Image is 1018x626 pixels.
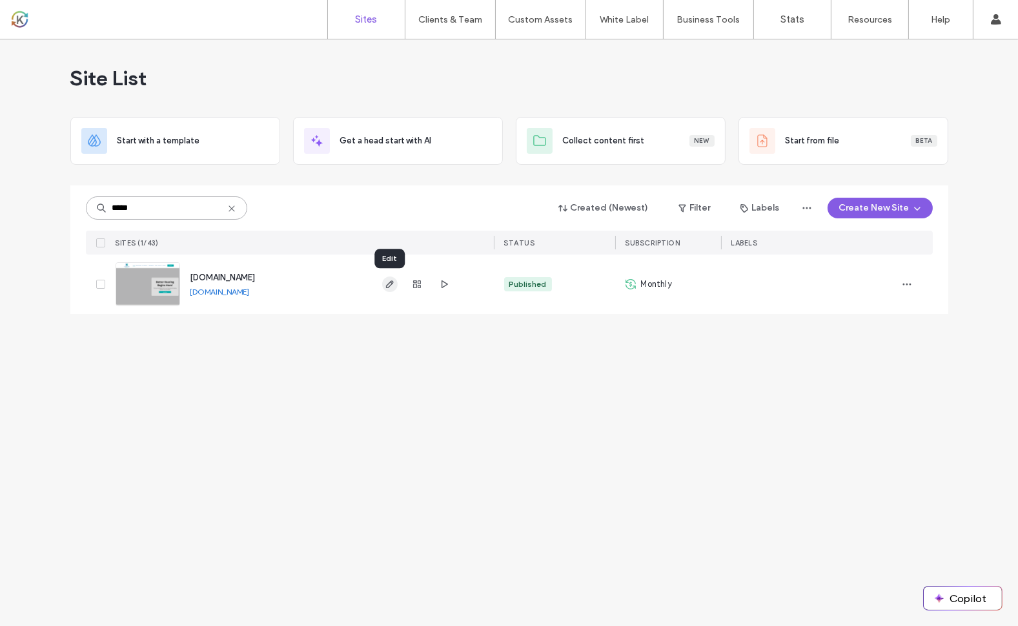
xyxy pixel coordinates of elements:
span: SUBSCRIPTION [626,238,680,247]
span: Site List [70,65,147,91]
div: Start from fileBeta [738,117,948,165]
span: Monthly [641,278,672,291]
a: [DOMAIN_NAME] [190,287,250,297]
label: Stats [780,14,804,25]
label: Sites [356,14,378,25]
label: Clients & Team [418,14,482,25]
div: Get a head start with AI [293,117,503,165]
span: SITES (1/43) [116,238,159,247]
label: Help [931,14,951,25]
div: Start with a template [70,117,280,165]
span: Start from file [786,134,840,147]
button: Create New Site [828,198,933,218]
div: New [689,135,715,147]
div: Published [509,278,547,290]
div: Edit [374,249,405,268]
span: Start with a template [117,134,200,147]
div: Beta [911,135,937,147]
div: Collect content firstNew [516,117,726,165]
span: Collect content first [563,134,645,147]
button: Filter [666,198,724,218]
label: Custom Assets [509,14,573,25]
label: Resources [848,14,892,25]
label: Business Tools [677,14,740,25]
span: STATUS [504,238,535,247]
button: Created (Newest) [547,198,660,218]
span: LABELS [731,238,758,247]
button: Labels [729,198,791,218]
label: White Label [600,14,649,25]
a: [DOMAIN_NAME] [190,273,256,282]
span: Help [29,9,56,21]
span: Get a head start with AI [340,134,432,147]
button: Copilot [924,587,1002,610]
